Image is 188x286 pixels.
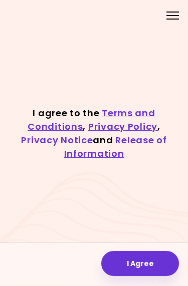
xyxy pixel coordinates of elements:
a: Privacy Policy [88,120,157,133]
button: I Agree [101,251,179,276]
a: Terms and Conditions [28,107,155,133]
a: Privacy Notice [21,134,93,146]
h1: I agree to the , , and [9,106,179,160]
a: Release of Information [64,134,167,160]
